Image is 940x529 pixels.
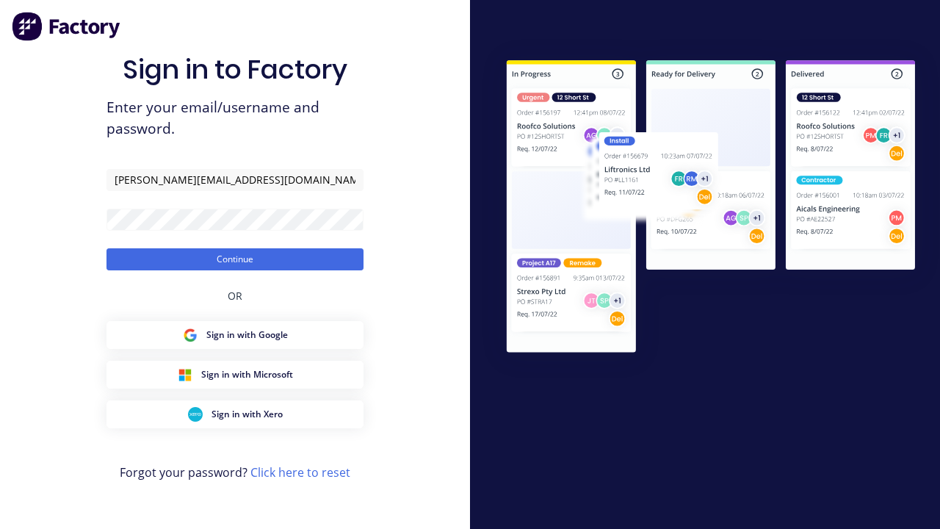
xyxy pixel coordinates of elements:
span: Sign in with Google [206,328,288,342]
img: Google Sign in [183,328,198,342]
span: Sign in with Xero [211,408,283,421]
img: Sign in [482,37,940,379]
button: Continue [106,248,364,270]
div: OR [228,270,242,321]
a: Click here to reset [250,464,350,481]
button: Xero Sign inSign in with Xero [106,400,364,428]
span: Enter your email/username and password. [106,97,364,140]
img: Microsoft Sign in [178,367,192,382]
input: Email/Username [106,169,364,191]
button: Google Sign inSign in with Google [106,321,364,349]
button: Microsoft Sign inSign in with Microsoft [106,361,364,389]
h1: Sign in to Factory [123,54,347,85]
span: Sign in with Microsoft [201,368,293,381]
img: Xero Sign in [188,407,203,422]
span: Forgot your password? [120,464,350,481]
img: Factory [12,12,122,41]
